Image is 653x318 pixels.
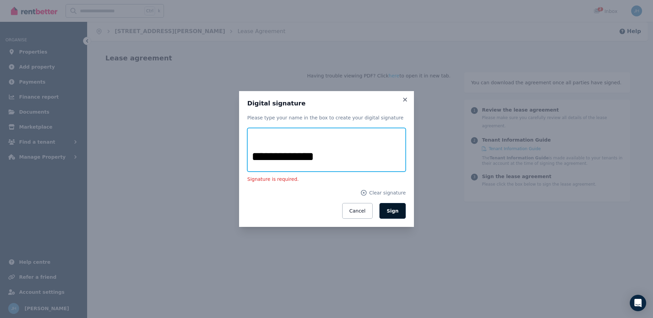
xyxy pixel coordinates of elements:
p: Signature is required. [247,176,406,183]
button: Cancel [342,203,373,219]
div: Open Intercom Messenger [630,295,646,311]
button: Sign [379,203,406,219]
p: Please type your name in the box to create your digital signature [247,114,406,121]
span: Clear signature [369,189,406,196]
span: Sign [387,208,399,214]
h3: Digital signature [247,99,406,107]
